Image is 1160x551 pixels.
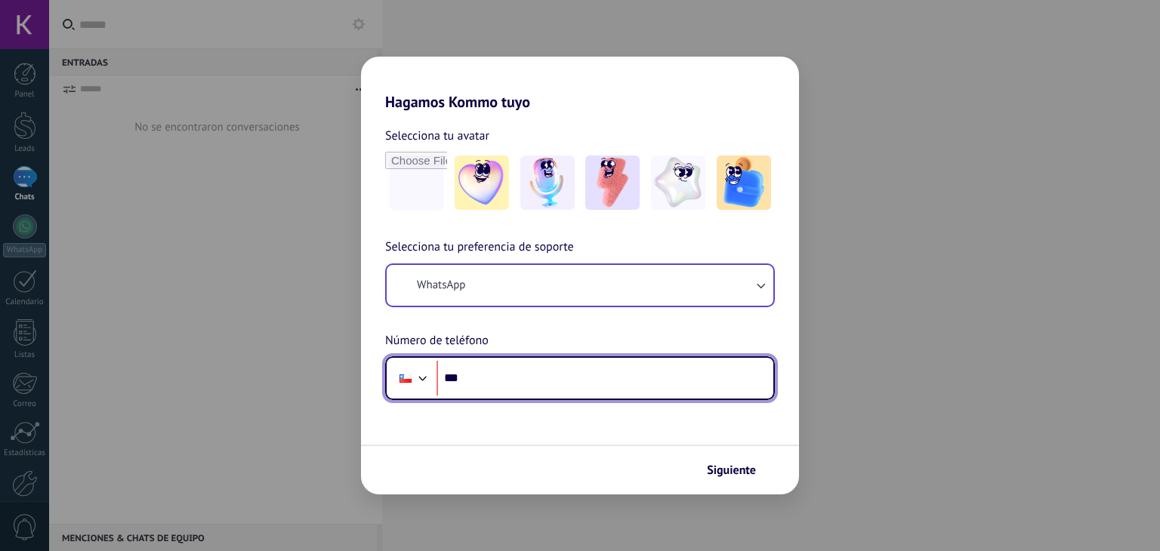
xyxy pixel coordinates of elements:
span: Siguiente [707,465,756,476]
span: WhatsApp [417,278,465,293]
button: WhatsApp [387,265,773,306]
span: Número de teléfono [385,331,489,351]
div: Chile: + 56 [391,362,420,394]
img: -2.jpeg [520,155,575,210]
span: Selecciona tu avatar [385,126,489,146]
h2: Hagamos Kommo tuyo [361,57,799,111]
img: -3.jpeg [585,155,640,210]
img: -1.jpeg [455,155,509,210]
img: -4.jpeg [651,155,705,210]
span: Selecciona tu preferencia de soporte [385,238,574,257]
button: Siguiente [700,457,776,483]
img: -5.jpeg [717,155,771,210]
